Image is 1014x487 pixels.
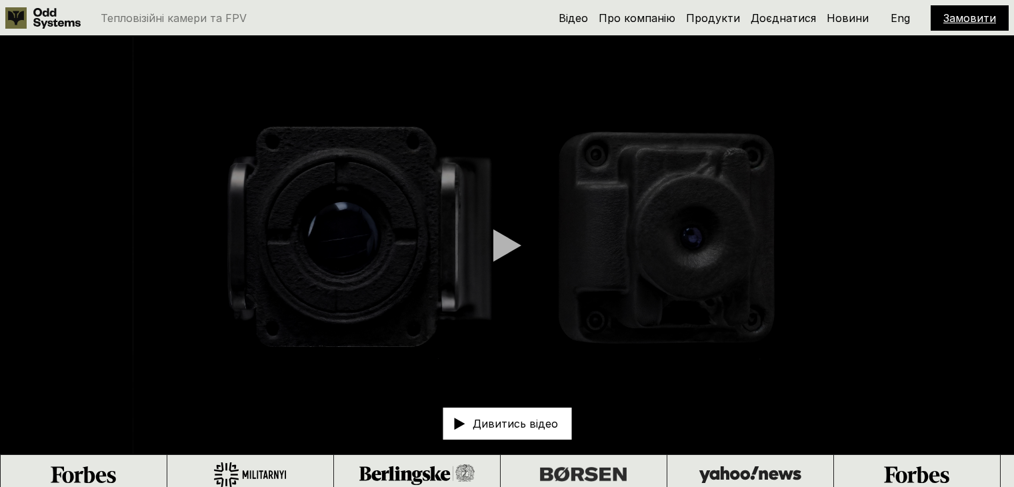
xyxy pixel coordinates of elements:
a: Замовити [943,11,996,25]
a: Про компанію [599,11,675,25]
a: Новини [827,11,869,25]
p: Тепловізійні камери та FPV [101,13,247,23]
p: Дивитись відео [473,418,558,429]
a: Відео [559,11,588,25]
p: Eng [891,13,910,23]
a: Доєднатися [751,11,816,25]
a: Продукти [686,11,740,25]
